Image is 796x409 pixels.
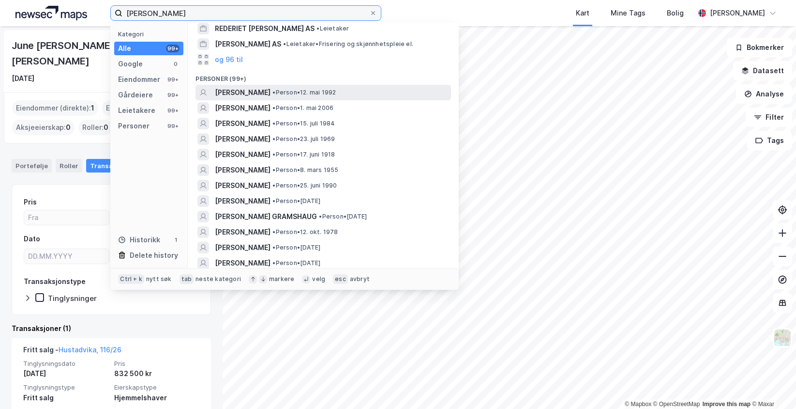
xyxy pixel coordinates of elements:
a: Improve this map [703,401,751,408]
span: • [272,182,275,189]
div: Fritt salg - [23,344,121,360]
div: [DATE] [12,73,34,84]
div: Aksjeeierskap : [12,120,75,135]
span: Leietaker [316,25,349,32]
span: 1 [91,102,94,114]
div: 99+ [166,91,180,99]
span: [PERSON_NAME] [215,118,270,129]
span: • [272,197,275,204]
div: 0 [172,60,180,68]
span: Person • [DATE] [272,259,320,267]
span: [PERSON_NAME] GRAMSHAUG [215,211,317,222]
span: Person • 1. mai 2006 [272,104,333,112]
div: Gårdeiere [118,89,153,101]
span: REDERIET [PERSON_NAME] AS [215,23,315,34]
button: Filter [746,108,792,127]
span: [PERSON_NAME] [215,164,270,176]
span: [PERSON_NAME] [215,87,270,98]
div: esc [333,274,348,284]
span: Eierskapstype [114,383,199,392]
div: markere [269,275,294,283]
span: Person • 12. okt. 1978 [272,228,338,236]
button: Bokmerker [727,38,792,57]
span: Tinglysningsdato [23,360,108,368]
span: Pris [114,360,199,368]
span: • [272,151,275,158]
div: nytt søk [146,275,172,283]
span: Person • [DATE] [272,244,320,252]
div: Kategori [118,31,183,38]
span: [PERSON_NAME] [215,195,270,207]
span: Person • 15. juli 1984 [272,120,335,127]
span: Person • 17. juni 1918 [272,151,335,158]
span: • [272,244,275,251]
button: Datasett [733,61,792,80]
span: Tinglysningstype [23,383,108,392]
div: Historikk [118,234,160,246]
div: 99+ [166,76,180,83]
div: Eiendommer [118,74,160,85]
div: Fritt salg [23,392,108,404]
span: [PERSON_NAME] AS [215,38,281,50]
div: June [PERSON_NAME] Roaldsøy [PERSON_NAME] [12,38,195,69]
span: • [272,120,275,127]
span: • [272,166,275,173]
div: 832 500 kr [114,368,199,379]
div: Mine Tags [611,7,646,19]
button: Analyse [736,84,792,104]
div: Personer (99+) [188,67,459,85]
div: Roller : [78,120,112,135]
span: Person • [DATE] [272,197,320,205]
a: Mapbox [625,401,651,408]
input: Fra [24,210,109,225]
div: [DATE] [23,368,108,379]
span: • [319,213,322,220]
div: Roller [56,159,82,173]
span: • [272,259,275,267]
span: [PERSON_NAME] [215,226,270,238]
span: [PERSON_NAME] [215,180,270,191]
span: • [316,25,319,32]
div: avbryt [350,275,370,283]
span: [PERSON_NAME] [215,257,270,269]
div: Transaksjoner (1) [12,323,211,334]
div: Pris [24,196,37,208]
div: 99+ [166,45,180,52]
span: Person • 25. juni 1990 [272,182,337,189]
div: Transaksjonstype [24,276,86,287]
a: OpenStreetMap [653,401,700,408]
span: Person • 23. juli 1969 [272,135,335,143]
span: Person • 8. mars 1955 [272,166,338,174]
div: Kart [576,7,589,19]
div: velg [312,275,325,283]
div: Dato [24,233,40,245]
span: Person • 12. mai 1992 [272,89,336,96]
div: Google [118,58,143,70]
div: Personer [118,120,150,132]
button: Tags [747,131,792,150]
span: [PERSON_NAME] [215,102,270,114]
div: tab [180,274,194,284]
a: Hustadvika, 116/26 [59,346,121,354]
input: Søk på adresse, matrikkel, gårdeiere, leietakere eller personer [122,6,369,20]
iframe: Chat Widget [748,362,796,409]
span: • [272,89,275,96]
span: Leietaker • Frisering og skjønnhetspleie el. [283,40,413,48]
div: 1 [172,236,180,244]
div: Ctrl + k [118,274,144,284]
button: og 96 til [215,54,243,65]
div: Hjemmelshaver [114,392,199,404]
input: DD.MM.YYYY [24,249,109,264]
img: logo.a4113a55bc3d86da70a041830d287a7e.svg [15,6,87,20]
span: • [272,104,275,111]
div: [PERSON_NAME] [710,7,765,19]
div: 99+ [166,107,180,114]
div: Bolig [667,7,684,19]
div: Eiendommer (direkte) : [12,100,98,116]
span: • [272,228,275,236]
span: • [283,40,286,47]
div: Eiendommer (Indirekte) : [102,100,195,116]
div: Transaksjoner [86,159,152,173]
span: 0 [104,122,108,133]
